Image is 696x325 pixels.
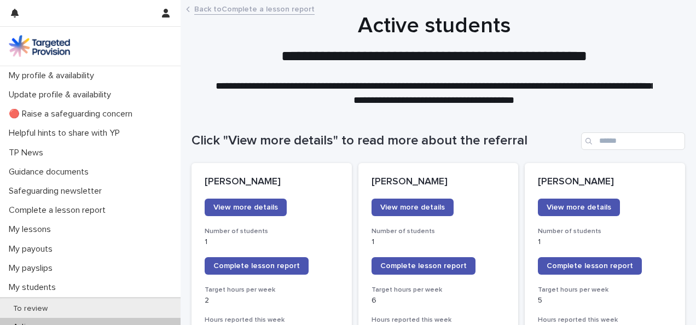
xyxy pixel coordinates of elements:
h1: Active students [192,13,677,39]
span: Complete lesson report [380,262,467,270]
span: View more details [213,204,278,211]
p: [PERSON_NAME] [538,176,672,188]
p: 1 [205,237,339,247]
p: Complete a lesson report [4,205,114,216]
h3: Target hours per week [372,286,506,294]
p: Guidance documents [4,167,97,177]
h3: Number of students [538,227,672,236]
a: Back toComplete a lesson report [194,2,315,15]
p: My profile & availability [4,71,103,81]
a: View more details [372,199,454,216]
p: 2 [205,296,339,305]
p: Safeguarding newsletter [4,186,111,196]
span: View more details [547,204,611,211]
p: To review [4,304,56,314]
p: Helpful hints to share with YP [4,128,129,138]
p: 5 [538,296,672,305]
p: 1 [538,237,672,247]
a: Complete lesson report [538,257,642,275]
h3: Number of students [372,227,506,236]
h3: Hours reported this week [538,316,672,324]
p: My payslips [4,263,61,274]
p: My students [4,282,65,293]
span: Complete lesson report [213,262,300,270]
h3: Hours reported this week [372,316,506,324]
a: Complete lesson report [205,257,309,275]
img: M5nRWzHhSzIhMunXDL62 [9,35,70,57]
span: View more details [380,204,445,211]
p: My lessons [4,224,60,235]
p: TP News [4,148,52,158]
p: [PERSON_NAME] [205,176,339,188]
p: [PERSON_NAME] [372,176,506,188]
p: 🔴 Raise a safeguarding concern [4,109,141,119]
p: 1 [372,237,506,247]
h1: Click "View more details" to read more about the referral [192,133,577,149]
a: Complete lesson report [372,257,475,275]
a: View more details [538,199,620,216]
p: Update profile & availability [4,90,120,100]
h3: Hours reported this week [205,316,339,324]
h3: Target hours per week [205,286,339,294]
span: Complete lesson report [547,262,633,270]
p: My payouts [4,244,61,254]
p: 6 [372,296,506,305]
h3: Number of students [205,227,339,236]
h3: Target hours per week [538,286,672,294]
a: View more details [205,199,287,216]
input: Search [581,132,685,150]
